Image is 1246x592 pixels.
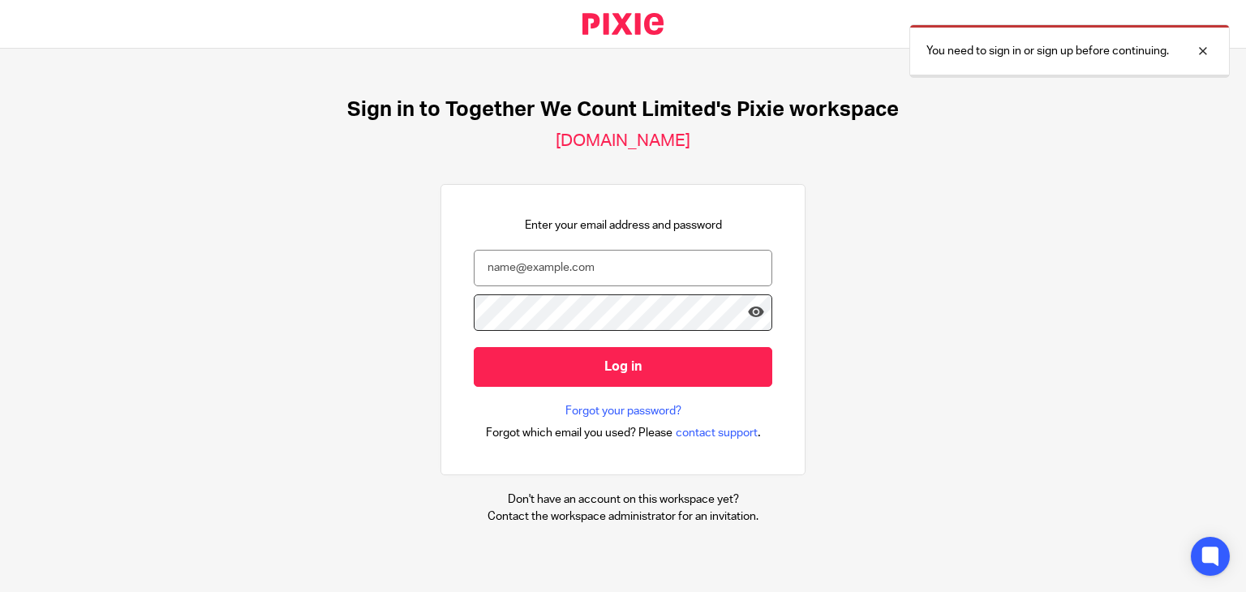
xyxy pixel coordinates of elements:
input: name@example.com [474,250,772,286]
span: Forgot which email you used? Please [486,425,672,441]
p: Contact the workspace administrator for an invitation. [488,508,758,525]
p: Don't have an account on this workspace yet? [488,491,758,508]
h1: Sign in to Together We Count Limited's Pixie workspace [347,97,899,122]
a: Forgot your password? [565,403,681,419]
input: Log in [474,347,772,387]
span: contact support [676,425,758,441]
p: Enter your email address and password [525,217,722,234]
div: . [486,423,761,442]
p: You need to sign in or sign up before continuing. [926,43,1169,59]
h2: [DOMAIN_NAME] [556,131,690,152]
